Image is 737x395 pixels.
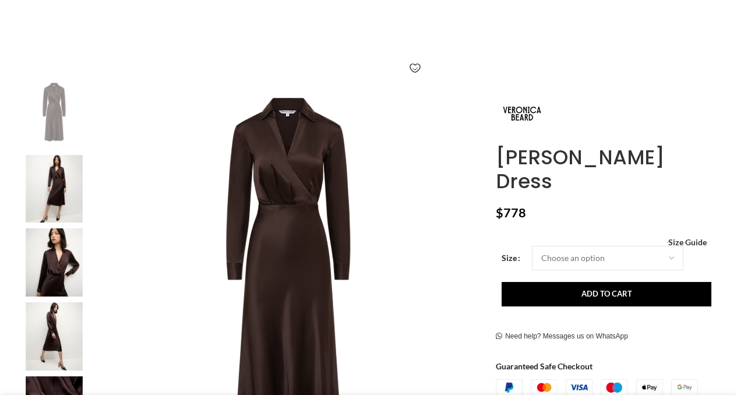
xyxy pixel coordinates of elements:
[19,155,90,223] img: Veronica Beard
[19,302,90,371] img: Otis Silk Dress
[19,81,90,149] img: Veronica Beard Dresses
[502,282,711,306] button: Add to cart
[496,332,628,341] a: Need help? Messages us on WhatsApp
[502,252,520,264] label: Size
[496,205,526,220] bdi: 778
[496,361,593,371] strong: Guaranteed Safe Checkout
[496,87,548,140] img: Veronica Beard
[496,379,698,395] img: guaranteed-safe-checkout-bordered.j
[496,205,503,220] span: $
[496,146,715,193] h1: [PERSON_NAME] Dress
[19,228,90,297] img: Veronica Beard Clothing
